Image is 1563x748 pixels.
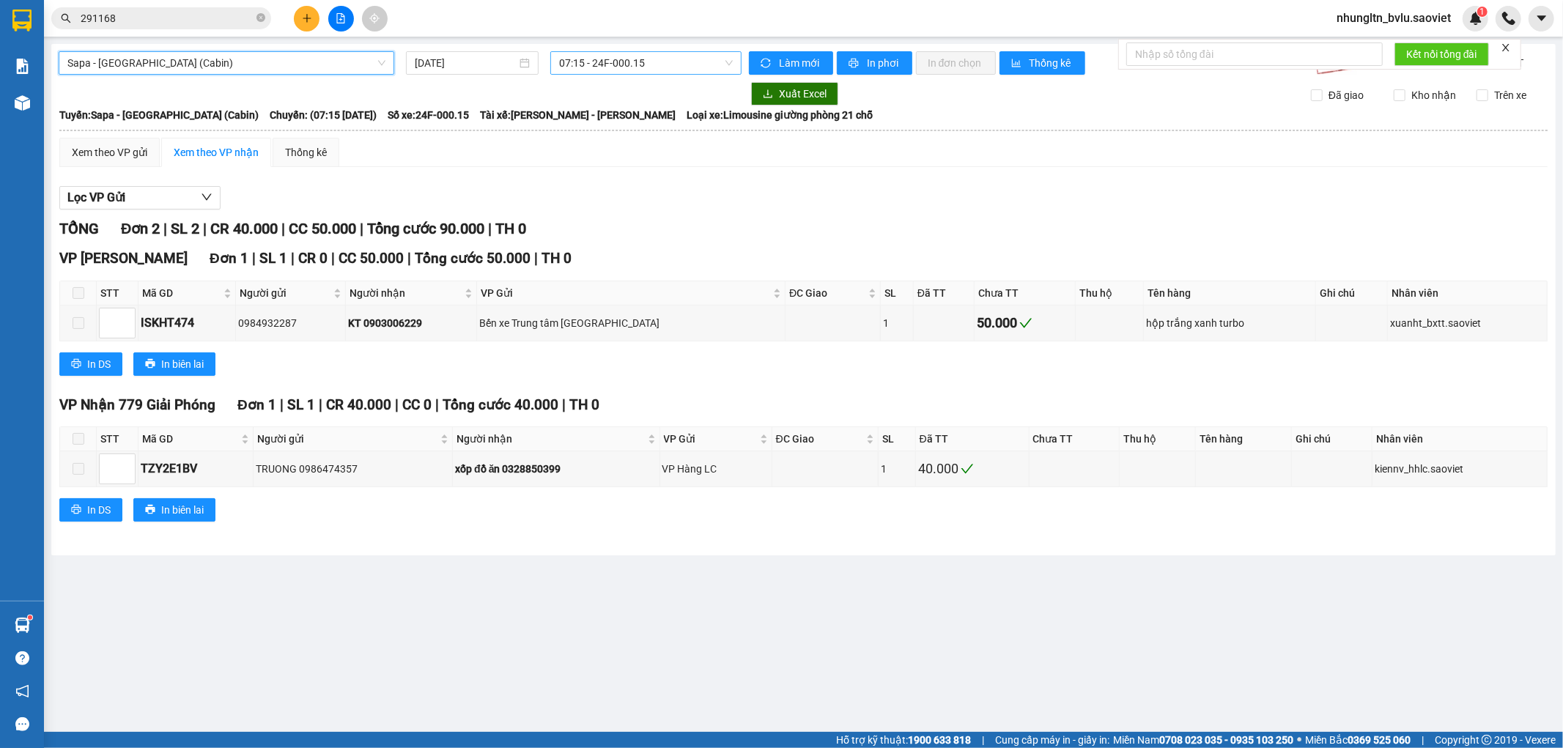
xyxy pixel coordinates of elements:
span: Đơn 2 [121,220,160,237]
span: In DS [87,356,111,372]
strong: 0708 023 035 - 0935 103 250 [1159,734,1293,746]
div: 40.000 [918,459,1027,479]
th: Thu hộ [1120,427,1197,451]
button: downloadXuất Excel [751,82,838,105]
span: VP Gửi [481,285,770,301]
img: solution-icon [15,59,30,74]
button: Kết nối tổng đài [1394,42,1489,66]
span: TH 0 [569,396,599,413]
span: SL 2 [171,220,199,237]
span: Người gửi [240,285,330,301]
th: SL [881,281,914,306]
span: | [395,396,399,413]
span: aim [369,13,380,23]
td: ISKHT474 [138,306,236,341]
span: printer [849,58,861,70]
span: 07:15 - 24F-000.15 [559,52,732,74]
input: 12/10/2025 [415,55,517,71]
div: 50.000 [977,313,1073,333]
span: Đơn 1 [210,250,248,267]
span: Người nhận [457,431,644,447]
th: Đã TT [914,281,975,306]
span: Tài xế: [PERSON_NAME] - [PERSON_NAME] [480,107,676,123]
strong: 0369 525 060 [1348,734,1411,746]
span: Sapa - Hà Nội (Cabin) [67,52,385,74]
span: | [203,220,207,237]
span: Miền Bắc [1305,732,1411,748]
td: TZY2E1BV [138,451,254,486]
span: TỔNG [59,220,99,237]
span: copyright [1482,735,1492,745]
span: bar-chart [1011,58,1024,70]
span: printer [145,504,155,516]
span: CR 0 [298,250,328,267]
th: Ghi chú [1316,281,1388,306]
span: Đơn 1 [237,396,276,413]
span: TH 0 [542,250,572,267]
button: Lọc VP Gửi [59,186,221,210]
span: In biên lai [161,356,204,372]
div: Xem theo VP gửi [72,144,147,160]
span: | [331,250,335,267]
span: VP [PERSON_NAME] [59,250,188,267]
span: caret-down [1535,12,1548,25]
span: Người gửi [257,431,437,447]
span: In DS [87,502,111,518]
span: check [1019,316,1032,330]
button: bar-chartThống kê [999,51,1085,75]
span: Kho nhận [1405,87,1462,103]
div: 0984932287 [238,315,343,331]
span: search [61,13,71,23]
th: Chưa TT [1030,427,1120,451]
th: Tên hàng [1144,281,1316,306]
span: | [281,220,285,237]
span: Trên xe [1488,87,1532,103]
span: Mã GD [142,431,238,447]
span: ĐC Giao [776,431,864,447]
span: download [763,89,773,100]
th: STT [97,281,138,306]
button: plus [294,6,319,32]
strong: 1900 633 818 [908,734,971,746]
span: printer [145,358,155,370]
input: Nhập số tổng đài [1126,42,1383,66]
th: Đã TT [916,427,1030,451]
span: | [280,396,284,413]
img: phone-icon [1502,12,1515,25]
span: Đã giao [1323,87,1370,103]
div: Bến xe Trung tâm [GEOGRAPHIC_DATA] [479,315,783,331]
span: | [360,220,363,237]
span: SL 1 [259,250,287,267]
button: printerIn DS [59,498,122,522]
span: Tổng cước 40.000 [443,396,558,413]
div: 1 [881,461,912,477]
th: Tên hàng [1196,427,1292,451]
td: Bến xe Trung tâm Lào Cai [477,306,786,341]
span: notification [15,684,29,698]
div: Thống kê [285,144,327,160]
div: TZY2E1BV [141,459,251,478]
span: question-circle [15,651,29,665]
img: warehouse-icon [15,95,30,111]
span: message [15,717,29,731]
span: nhungltn_bvlu.saoviet [1325,9,1463,27]
span: Tổng cước 90.000 [367,220,484,237]
span: Người nhận [350,285,462,301]
span: | [319,396,322,413]
span: Lọc VP Gửi [67,188,125,207]
span: | [488,220,492,237]
th: SL [879,427,915,451]
th: Nhân viên [1388,281,1548,306]
button: printerIn DS [59,352,122,376]
span: file-add [336,13,346,23]
button: In đơn chọn [916,51,996,75]
img: icon-new-feature [1469,12,1482,25]
span: | [252,250,256,267]
button: printerIn phơi [837,51,912,75]
span: Hỗ trợ kỹ thuật: [836,732,971,748]
span: plus [302,13,312,23]
th: Chưa TT [975,281,1076,306]
th: STT [97,427,138,451]
span: VP Gửi [664,431,757,447]
span: close-circle [256,13,265,22]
